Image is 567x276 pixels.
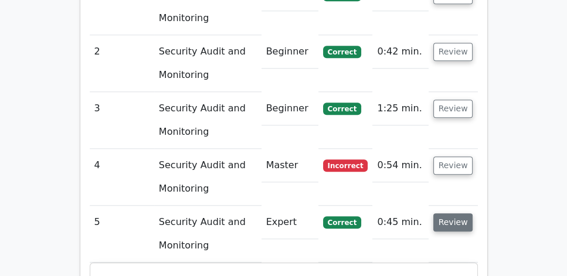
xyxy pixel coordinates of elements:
td: Beginner [262,92,318,125]
button: Review [433,156,473,175]
td: Security Audit and Monitoring [154,206,262,263]
span: Correct [323,216,361,228]
td: 2 [90,35,154,92]
td: 0:42 min. [372,35,428,69]
td: 0:45 min. [372,206,428,239]
td: Security Audit and Monitoring [154,35,262,92]
span: Incorrect [323,159,368,171]
span: Correct [323,103,361,114]
td: 3 [90,92,154,149]
button: Review [433,43,473,61]
td: 4 [90,149,154,206]
td: 1:25 min. [372,92,428,125]
button: Review [433,213,473,231]
td: Expert [262,206,318,239]
button: Review [433,100,473,118]
td: Security Audit and Monitoring [154,92,262,149]
td: 5 [90,206,154,263]
td: Security Audit and Monitoring [154,149,262,206]
td: 0:54 min. [372,149,428,182]
span: Correct [323,46,361,57]
td: Beginner [262,35,318,69]
td: Master [262,149,318,182]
